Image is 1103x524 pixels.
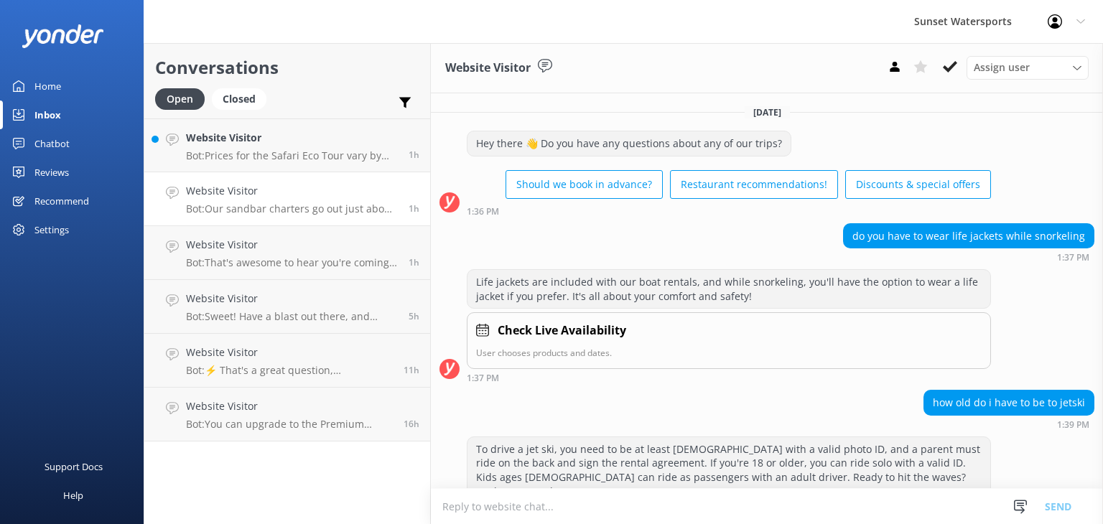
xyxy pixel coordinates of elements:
[974,60,1030,75] span: Assign user
[155,88,205,110] div: Open
[409,149,419,161] span: Sep 08 2025 12:55pm (UTC -05:00) America/Cancun
[467,437,990,503] div: To drive a jet ski, you need to be at least [DEMOGRAPHIC_DATA] with a valid photo ID, and a paren...
[467,131,791,156] div: Hey there 👋 Do you have any questions about any of our trips?
[844,224,1094,248] div: do you have to wear life jackets while snorkeling
[155,54,419,81] h2: Conversations
[34,187,89,215] div: Recommend
[186,237,398,253] h4: Website Visitor
[186,130,398,146] h4: Website Visitor
[144,226,430,280] a: Website VisitorBot:That's awesome to hear you're coming back! For returning guest discounts, give...
[409,310,419,322] span: Sep 08 2025 08:58am (UTC -05:00) America/Cancun
[34,72,61,100] div: Home
[186,149,398,162] p: Bot: Prices for the Safari Eco Tour vary by date and availability, and are per boat, not per pers...
[967,56,1089,79] div: Assign User
[212,90,274,106] a: Closed
[409,256,419,268] span: Sep 08 2025 12:28pm (UTC -05:00) America/Cancun
[186,256,398,269] p: Bot: That's awesome to hear you're coming back! For returning guest discounts, give our office a ...
[467,270,990,308] div: Life jackets are included with our boat rentals, and while snorkeling, you'll have the option to ...
[1057,421,1089,429] strong: 1:39 PM
[923,419,1094,429] div: Sep 08 2025 12:39pm (UTC -05:00) America/Cancun
[476,346,982,360] p: User chooses products and dates.
[212,88,266,110] div: Closed
[34,100,61,129] div: Inbox
[186,345,393,360] h4: Website Visitor
[186,418,393,431] p: Bot: You can upgrade to the Premium Liquor Package for $19.95, which gives you unlimited mixed dr...
[445,59,531,78] h3: Website Visitor
[22,24,104,48] img: yonder-white-logo.png
[1057,253,1089,262] strong: 1:37 PM
[186,310,398,323] p: Bot: Sweet! Have a blast out there, and enjoy every moment of your adventure! If anything else co...
[186,183,398,199] h4: Website Visitor
[670,170,838,199] button: Restaurant recommendations!
[144,280,430,334] a: Website VisitorBot:Sweet! Have a blast out there, and enjoy every moment of your adventure! If an...
[924,390,1094,415] div: how old do i have to be to jetski
[575,485,687,498] a: [URL][DOMAIN_NAME].
[467,207,499,216] strong: 1:36 PM
[498,322,626,340] h4: Check Live Availability
[404,418,419,430] span: Sep 07 2025 09:25pm (UTC -05:00) America/Cancun
[34,129,70,158] div: Chatbot
[467,206,991,216] div: Sep 08 2025 12:36pm (UTC -05:00) America/Cancun
[467,373,991,383] div: Sep 08 2025 12:37pm (UTC -05:00) America/Cancun
[404,364,419,376] span: Sep 08 2025 02:14am (UTC -05:00) America/Cancun
[186,398,393,414] h4: Website Visitor
[409,202,419,215] span: Sep 08 2025 12:41pm (UTC -05:00) America/Cancun
[34,215,69,244] div: Settings
[144,388,430,441] a: Website VisitorBot:You can upgrade to the Premium Liquor Package for $19.95, which gives you unli...
[467,374,499,383] strong: 1:37 PM
[845,170,991,199] button: Discounts & special offers
[745,106,790,118] span: [DATE]
[144,172,430,226] a: Website VisitorBot:Our sandbar charters go out just about every day of the year, weather permitti...
[843,252,1094,262] div: Sep 08 2025 12:37pm (UTC -05:00) America/Cancun
[186,364,393,377] p: Bot: ⚡ That's a great question, unfortunately I do not know the answer. I'm going to reach out to...
[144,334,430,388] a: Website VisitorBot:⚡ That's a great question, unfortunately I do not know the answer. I'm going t...
[155,90,212,106] a: Open
[144,118,430,172] a: Website VisitorBot:Prices for the Safari Eco Tour vary by date and availability, and are per boat...
[186,202,398,215] p: Bot: Our sandbar charters go out just about every day of the year, weather permitting. For the la...
[63,481,83,510] div: Help
[34,158,69,187] div: Reviews
[45,452,103,481] div: Support Docs
[506,170,663,199] button: Should we book in advance?
[186,291,398,307] h4: Website Visitor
